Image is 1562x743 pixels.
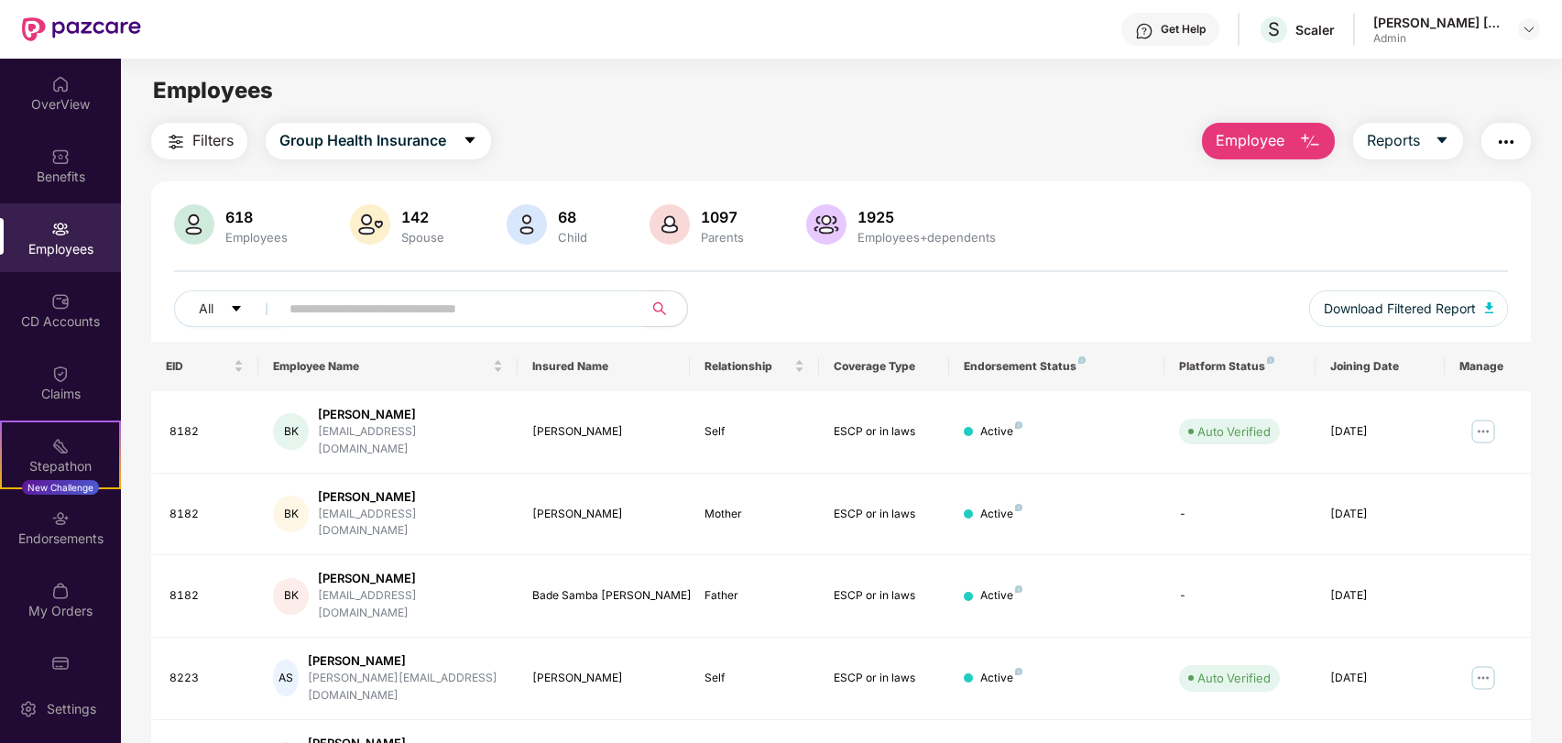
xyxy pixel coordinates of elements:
img: svg+xml;base64,PHN2ZyB4bWxucz0iaHR0cDovL3d3dy53My5vcmcvMjAwMC9zdmciIHdpZHRoPSIyMSIgaGVpZ2h0PSIyMC... [51,437,70,455]
img: svg+xml;base64,PHN2ZyB4bWxucz0iaHR0cDovL3d3dy53My5vcmcvMjAwMC9zdmciIHhtbG5zOnhsaW5rPSJodHRwOi8vd3... [174,204,214,245]
span: caret-down [463,133,477,149]
th: Coverage Type [819,342,948,391]
img: svg+xml;base64,PHN2ZyB4bWxucz0iaHR0cDovL3d3dy53My5vcmcvMjAwMC9zdmciIHdpZHRoPSI4IiBoZWlnaHQ9IjgiIH... [1015,585,1022,593]
img: svg+xml;base64,PHN2ZyB4bWxucz0iaHR0cDovL3d3dy53My5vcmcvMjAwMC9zdmciIHhtbG5zOnhsaW5rPSJodHRwOi8vd3... [507,204,547,245]
img: svg+xml;base64,PHN2ZyBpZD0iQ0RfQWNjb3VudHMiIGRhdGEtbmFtZT0iQ0QgQWNjb3VudHMiIHhtbG5zPSJodHRwOi8vd3... [51,292,70,311]
div: Settings [41,700,102,718]
button: Filters [151,123,247,159]
th: Manage [1445,342,1531,391]
div: Scaler [1295,21,1335,38]
div: [PERSON_NAME] [532,506,675,523]
div: 68 [554,208,591,226]
span: Employee [1216,129,1284,152]
div: ESCP or in laws [834,423,934,441]
img: svg+xml;base64,PHN2ZyB4bWxucz0iaHR0cDovL3d3dy53My5vcmcvMjAwMC9zdmciIHhtbG5zOnhsaW5rPSJodHRwOi8vd3... [350,204,390,245]
th: Insured Name [518,342,690,391]
div: 8182 [169,587,245,605]
img: svg+xml;base64,PHN2ZyBpZD0iU2V0dGluZy0yMHgyMCIgeG1sbnM9Imh0dHA6Ly93d3cudzMub3JnLzIwMDAvc3ZnIiB3aW... [19,700,38,718]
span: Employees [153,77,273,104]
th: Joining Date [1316,342,1445,391]
div: [DATE] [1330,423,1430,441]
div: [DATE] [1330,506,1430,523]
td: - [1164,555,1316,638]
img: svg+xml;base64,PHN2ZyBpZD0iTXlfT3JkZXJzIiBkYXRhLW5hbWU9Ik15IE9yZGVycyIgeG1sbnM9Imh0dHA6Ly93d3cudz... [51,582,70,600]
div: Child [554,230,591,245]
span: caret-down [1435,133,1449,149]
div: ESCP or in laws [834,670,934,687]
span: All [199,299,213,319]
div: ESCP or in laws [834,587,934,605]
div: Parents [697,230,748,245]
div: Active [980,423,1022,441]
div: Bade Samba [PERSON_NAME] [532,587,675,605]
div: [PERSON_NAME] [308,652,503,670]
div: [PERSON_NAME] [532,423,675,441]
div: BK [273,413,309,450]
button: Reportscaret-down [1353,123,1463,159]
div: Active [980,506,1022,523]
img: svg+xml;base64,PHN2ZyB4bWxucz0iaHR0cDovL3d3dy53My5vcmcvMjAwMC9zdmciIHdpZHRoPSI4IiBoZWlnaHQ9IjgiIH... [1267,356,1274,364]
div: [PERSON_NAME] [318,406,503,423]
div: Employees [222,230,291,245]
div: [DATE] [1330,670,1430,687]
div: Father [705,587,804,605]
img: svg+xml;base64,PHN2ZyB4bWxucz0iaHR0cDovL3d3dy53My5vcmcvMjAwMC9zdmciIHdpZHRoPSI4IiBoZWlnaHQ9IjgiIH... [1015,668,1022,675]
th: Relationship [690,342,819,391]
img: svg+xml;base64,PHN2ZyB4bWxucz0iaHR0cDovL3d3dy53My5vcmcvMjAwMC9zdmciIHdpZHRoPSI4IiBoZWlnaHQ9IjgiIH... [1078,356,1086,364]
span: Filters [192,129,234,152]
div: [PERSON_NAME] [PERSON_NAME] [1373,14,1502,31]
div: Platform Status [1179,359,1301,374]
div: [EMAIL_ADDRESS][DOMAIN_NAME] [318,506,503,541]
img: svg+xml;base64,PHN2ZyB4bWxucz0iaHR0cDovL3d3dy53My5vcmcvMjAwMC9zdmciIHdpZHRoPSI4IiBoZWlnaHQ9IjgiIH... [1015,504,1022,511]
div: Active [980,587,1022,605]
div: [DATE] [1330,587,1430,605]
button: Allcaret-down [174,290,286,327]
div: [PERSON_NAME] [532,670,675,687]
button: Employee [1202,123,1335,159]
button: Group Health Insurancecaret-down [266,123,491,159]
img: svg+xml;base64,PHN2ZyB4bWxucz0iaHR0cDovL3d3dy53My5vcmcvMjAwMC9zdmciIHhtbG5zOnhsaW5rPSJodHRwOi8vd3... [806,204,847,245]
img: svg+xml;base64,PHN2ZyBpZD0iRW5kb3JzZW1lbnRzIiB4bWxucz0iaHR0cDovL3d3dy53My5vcmcvMjAwMC9zdmciIHdpZH... [51,509,70,528]
div: Self [705,423,804,441]
div: Get Help [1161,22,1206,37]
div: Endorsement Status [964,359,1150,374]
img: manageButton [1469,417,1498,446]
img: svg+xml;base64,PHN2ZyBpZD0iQ2xhaW0iIHhtbG5zPSJodHRwOi8vd3d3LnczLm9yZy8yMDAwL3N2ZyIgd2lkdGg9IjIwIi... [51,365,70,383]
img: svg+xml;base64,PHN2ZyBpZD0iSGVscC0zMngzMiIgeG1sbnM9Imh0dHA6Ly93d3cudzMub3JnLzIwMDAvc3ZnIiB3aWR0aD... [1135,22,1153,40]
img: svg+xml;base64,PHN2ZyB4bWxucz0iaHR0cDovL3d3dy53My5vcmcvMjAwMC9zdmciIHdpZHRoPSIyNCIgaGVpZ2h0PSIyNC... [1495,131,1517,153]
span: Relationship [705,359,791,374]
div: 8182 [169,506,245,523]
span: Employee Name [273,359,488,374]
img: svg+xml;base64,PHN2ZyB4bWxucz0iaHR0cDovL3d3dy53My5vcmcvMjAwMC9zdmciIHdpZHRoPSIyNCIgaGVpZ2h0PSIyNC... [165,131,187,153]
div: 8223 [169,670,245,687]
span: S [1268,18,1280,40]
button: search [642,290,688,327]
div: [PERSON_NAME][EMAIL_ADDRESS][DOMAIN_NAME] [308,670,503,705]
div: 142 [398,208,448,226]
img: svg+xml;base64,PHN2ZyB4bWxucz0iaHR0cDovL3d3dy53My5vcmcvMjAwMC9zdmciIHdpZHRoPSI4IiBoZWlnaHQ9IjgiIH... [1015,421,1022,429]
span: caret-down [230,302,243,317]
span: search [642,301,678,316]
img: New Pazcare Logo [22,17,141,41]
div: [EMAIL_ADDRESS][DOMAIN_NAME] [318,587,503,622]
div: Auto Verified [1197,422,1271,441]
div: [EMAIL_ADDRESS][DOMAIN_NAME] [318,423,503,458]
div: Active [980,670,1022,687]
span: Group Health Insurance [279,129,446,152]
button: Download Filtered Report [1309,290,1509,327]
img: svg+xml;base64,PHN2ZyBpZD0iRHJvcGRvd24tMzJ4MzIiIHhtbG5zPSJodHRwOi8vd3d3LnczLm9yZy8yMDAwL3N2ZyIgd2... [1522,22,1536,37]
th: EID [151,342,259,391]
span: EID [166,359,231,374]
img: svg+xml;base64,PHN2ZyB4bWxucz0iaHR0cDovL3d3dy53My5vcmcvMjAwMC9zdmciIHhtbG5zOnhsaW5rPSJodHRwOi8vd3... [1485,302,1494,313]
div: [PERSON_NAME] [318,570,503,587]
div: 618 [222,208,291,226]
div: BK [273,496,309,532]
div: 1925 [854,208,999,226]
div: New Challenge [22,480,99,495]
div: Stepathon [2,457,119,475]
td: - [1164,474,1316,556]
div: 8182 [169,423,245,441]
div: ESCP or in laws [834,506,934,523]
img: svg+xml;base64,PHN2ZyBpZD0iRW1wbG95ZWVzIiB4bWxucz0iaHR0cDovL3d3dy53My5vcmcvMjAwMC9zdmciIHdpZHRoPS... [51,220,70,238]
img: svg+xml;base64,PHN2ZyB4bWxucz0iaHR0cDovL3d3dy53My5vcmcvMjAwMC9zdmciIHhtbG5zOnhsaW5rPSJodHRwOi8vd3... [1299,131,1321,153]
